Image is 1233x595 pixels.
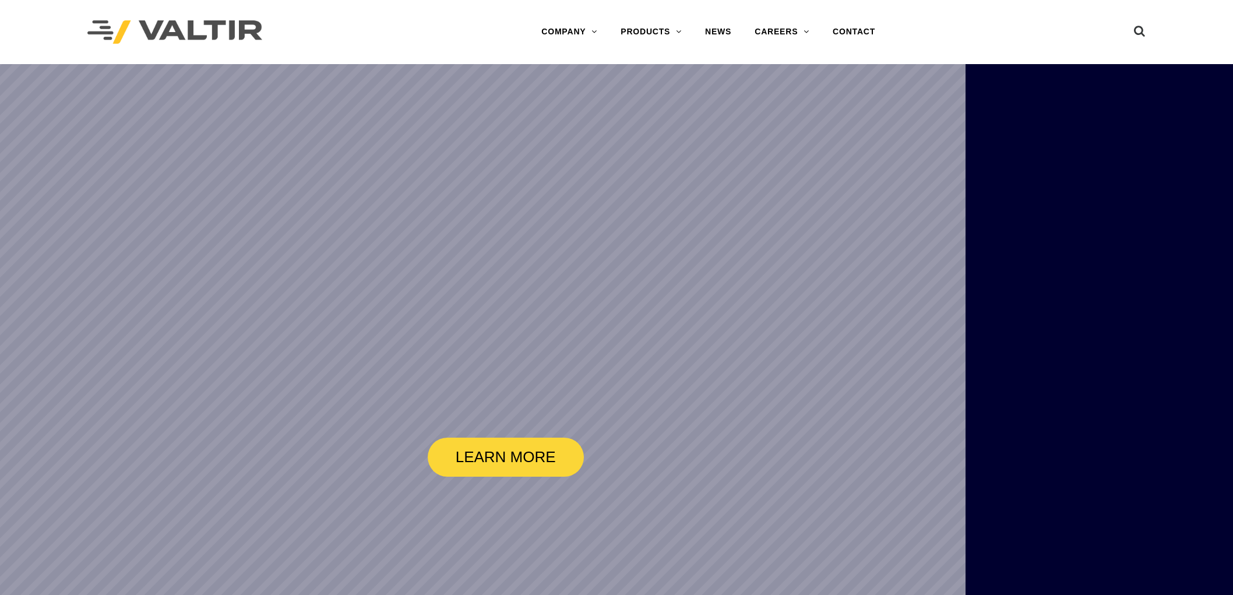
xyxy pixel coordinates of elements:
[428,438,584,477] a: LEARN MORE
[693,20,743,44] a: NEWS
[609,20,693,44] a: PRODUCTS
[821,20,887,44] a: CONTACT
[743,20,821,44] a: CAREERS
[87,20,262,44] img: Valtir
[530,20,609,44] a: COMPANY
